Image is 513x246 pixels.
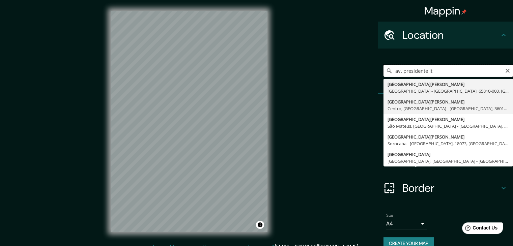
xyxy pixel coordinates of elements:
[378,175,513,202] div: Border
[505,67,510,73] button: Clear
[388,133,509,140] div: [GEOGRAPHIC_DATA][PERSON_NAME]
[453,220,506,239] iframe: Help widget launcher
[388,81,509,88] div: [GEOGRAPHIC_DATA][PERSON_NAME]
[388,151,509,158] div: [GEOGRAPHIC_DATA]
[256,221,264,229] button: Toggle attribution
[388,88,509,94] div: [GEOGRAPHIC_DATA] - [GEOGRAPHIC_DATA], 65810-000, [GEOGRAPHIC_DATA]
[388,105,509,112] div: Centro, [GEOGRAPHIC_DATA] - [GEOGRAPHIC_DATA], 36010-021, [GEOGRAPHIC_DATA]
[378,22,513,49] div: Location
[402,181,500,195] h4: Border
[388,140,509,147] div: Sorocaba - [GEOGRAPHIC_DATA], 18073, [GEOGRAPHIC_DATA]
[402,28,500,42] h4: Location
[386,218,427,229] div: A4
[388,158,509,164] div: [GEOGRAPHIC_DATA], [GEOGRAPHIC_DATA] - [GEOGRAPHIC_DATA], 31550-100, [GEOGRAPHIC_DATA]
[378,148,513,175] div: Layout
[402,154,500,168] h4: Layout
[388,123,509,129] div: São Mateus, [GEOGRAPHIC_DATA] - [GEOGRAPHIC_DATA], 36010-020, [GEOGRAPHIC_DATA]
[388,98,509,105] div: [GEOGRAPHIC_DATA][PERSON_NAME]
[424,4,467,18] h4: Mappin
[388,116,509,123] div: [GEOGRAPHIC_DATA][PERSON_NAME]
[461,9,467,14] img: pin-icon.png
[378,121,513,148] div: Style
[386,213,393,218] label: Size
[111,11,267,232] canvas: Map
[383,65,513,77] input: Pick your city or area
[378,94,513,121] div: Pins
